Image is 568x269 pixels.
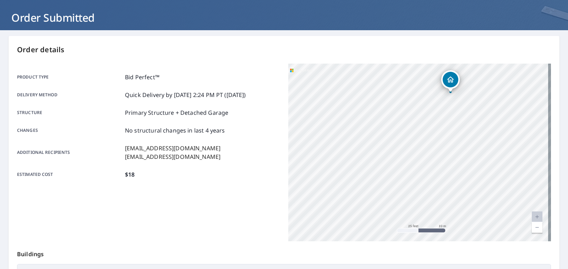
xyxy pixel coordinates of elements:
[9,10,559,25] h1: Order Submitted
[125,108,228,117] p: Primary Structure + Detached Garage
[441,70,460,92] div: Dropped pin, building 1, Residential property, 1839 W Summit Ave San Antonio, TX 78201
[532,211,542,222] a: Current Level 20, Zoom In Disabled
[125,170,135,179] p: $18
[532,222,542,233] a: Current Level 20, Zoom Out
[17,91,122,99] p: Delivery method
[17,108,122,117] p: Structure
[17,73,122,81] p: Product type
[17,44,551,55] p: Order details
[17,170,122,179] p: Estimated cost
[125,152,220,161] p: [EMAIL_ADDRESS][DOMAIN_NAME]
[17,126,122,135] p: Changes
[125,126,225,135] p: No structural changes in last 4 years
[125,73,159,81] p: Bid Perfect™
[125,144,220,152] p: [EMAIL_ADDRESS][DOMAIN_NAME]
[125,91,246,99] p: Quick Delivery by [DATE] 2:24 PM PT ([DATE])
[17,144,122,161] p: Additional recipients
[17,241,551,264] p: Buildings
